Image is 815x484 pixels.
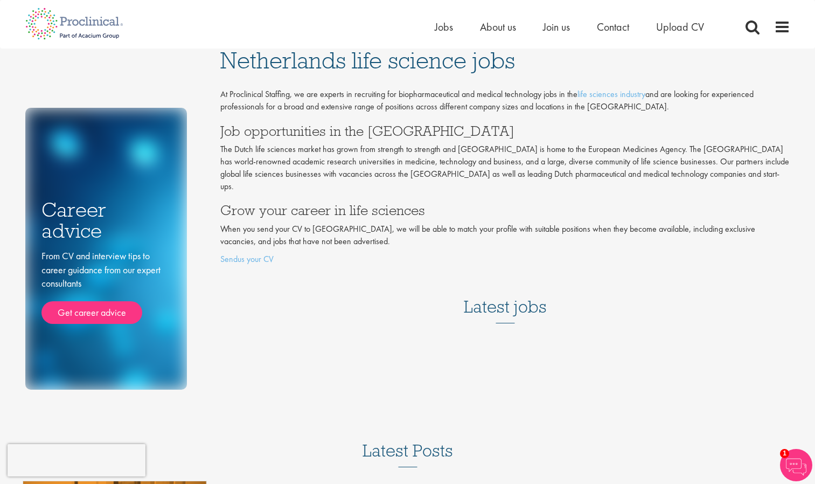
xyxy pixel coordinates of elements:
a: life sciences industry [577,88,645,100]
h3: Career advice [41,199,171,241]
p: The Dutch life sciences market has grown from strength to strength and [GEOGRAPHIC_DATA] is home ... [220,143,790,192]
a: Jobs [435,20,453,34]
span: Netherlands life science jobs [220,46,515,75]
div: From CV and interview tips to career guidance from our expert consultants [41,249,171,324]
h3: Latest Posts [363,441,453,467]
h3: Job opportunities in the [GEOGRAPHIC_DATA] [220,124,790,138]
img: Chatbot [780,449,812,481]
a: About us [480,20,516,34]
h3: Grow your career in life sciences [220,203,790,217]
a: Join us [543,20,570,34]
a: Get career advice [41,301,142,324]
iframe: reCAPTCHA [8,444,145,476]
a: Sendus your CV [220,253,274,265]
p: At Proclinical Staffing, we are experts in recruiting for biopharmaceutical and medical technolog... [220,88,790,113]
a: Contact [597,20,629,34]
h3: Latest jobs [464,271,547,323]
span: 1 [780,449,789,458]
p: When you send your CV to [GEOGRAPHIC_DATA], we will be able to match your profile with suitable p... [220,223,790,248]
a: Upload CV [656,20,704,34]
